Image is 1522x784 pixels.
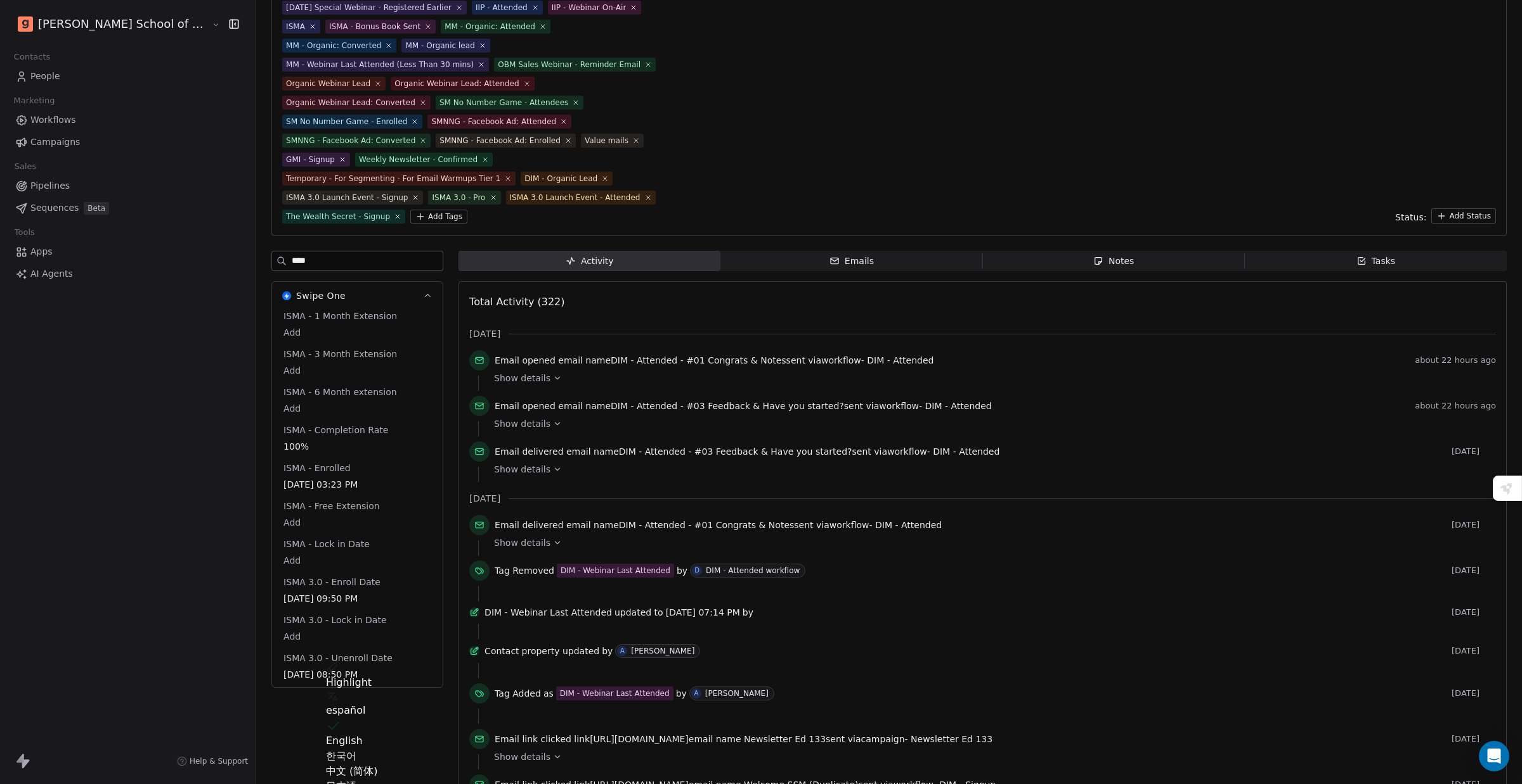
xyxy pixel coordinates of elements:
[286,116,407,127] div: SM No Number Game - Enrolled
[326,749,495,764] div: 한국어
[1479,741,1509,771] div: Open Intercom Messenger
[1452,646,1496,656] span: [DATE]
[706,566,800,575] div: DIM - Attended workflow
[283,326,431,339] span: Add
[494,372,550,384] span: Show details
[1356,255,1396,268] div: Tasks
[405,40,474,51] div: MM - Organic lead
[18,16,33,32] img: Goela%20School%20Logos%20(4).png
[469,327,500,340] span: [DATE]
[1452,446,1496,457] span: [DATE]
[561,565,670,576] div: DIM - Webinar Last Attended
[10,241,245,262] a: Apps
[30,267,73,281] span: AI Agents
[1452,566,1496,576] span: [DATE]
[498,59,641,70] div: OBM Sales Webinar - Reminder Email
[281,310,400,322] span: ISMA - 1 Month Extension
[445,21,535,32] div: MM - Organic: Attended
[494,750,1487,763] a: Show details
[829,255,874,268] div: Emails
[494,372,1487,384] a: Show details
[495,446,563,457] span: Email delivered
[619,520,795,530] span: DIM - Attended - #01 Congrats & Notes
[10,66,245,87] a: People
[286,40,381,51] div: MM - Organic: Converted
[867,355,933,365] span: DIM - Attended
[10,110,245,130] a: Workflows
[281,538,372,550] span: ISMA - Lock in Date
[286,59,474,70] div: MM - Webinar Last Attended (Less Than 30 mins)
[1452,607,1496,617] span: [DATE]
[1415,355,1496,365] span: about 22 hours ago
[494,536,1487,549] a: Show details
[30,113,76,127] span: Workflows
[585,135,628,146] div: Value mails
[611,401,844,411] span: DIM - Attended - #03 Feedback & Have you started?
[911,734,992,744] span: Newsletter Ed 133
[543,687,554,700] span: as
[10,132,245,153] a: Campaigns
[743,606,753,619] span: by
[494,536,550,549] span: Show details
[326,733,495,749] div: English
[485,645,519,657] span: Contact
[286,78,370,89] div: Organic Webinar Lead
[283,364,431,377] span: Add
[84,202,109,215] span: Beta
[283,668,431,681] span: [DATE] 08:50 PM
[394,78,519,89] div: Organic Webinar Lead: Attended
[925,401,992,411] span: DIM - Attended
[30,179,70,193] span: Pipelines
[495,401,556,411] span: Email opened
[677,564,687,577] span: by
[283,630,431,643] span: Add
[30,245,53,258] span: Apps
[485,606,612,619] span: DIM - Webinar Last Attended
[1415,401,1496,411] span: about 22 hours ago
[494,417,550,430] span: Show details
[705,689,769,698] div: [PERSON_NAME]
[495,687,541,700] span: Tag Added
[296,289,346,302] span: Swipe One
[744,734,826,744] span: Newsletter Ed 133
[1452,520,1496,530] span: [DATE]
[283,554,431,567] span: Add
[10,198,245,218] a: SequencesBeta
[694,688,698,699] div: A
[410,210,467,224] button: Add Tags
[1452,734,1496,744] span: [DATE]
[494,417,1487,430] a: Show details
[495,520,563,530] span: Email delivered
[560,688,670,699] div: DIM - Webinar Last Attended
[329,21,420,32] div: ISMA - Bonus Book Sent
[524,173,597,184] div: DIM - Organic Lead
[8,91,60,110] span: Marketing
[286,173,500,184] div: Temporary - For Segmenting - For Email Warmups Tier 1
[10,263,245,284] a: AI Agents
[286,21,305,32] div: ISMA
[933,446,999,457] span: DIM - Attended
[611,355,786,365] span: DIM - Attended - #01 Congrats & Notes
[495,564,554,577] span: Tag Removed
[38,16,209,32] span: [PERSON_NAME] School of Finance LLP
[590,734,689,744] span: [URL][DOMAIN_NAME]
[272,310,443,687] div: Swipe OneSwipe One
[9,223,40,242] span: Tools
[15,13,203,35] button: [PERSON_NAME] School of Finance LLP
[283,592,431,605] span: [DATE] 09:50 PM
[326,675,495,690] div: Highlight
[1395,211,1426,224] span: Status:
[494,463,550,476] span: Show details
[281,348,400,360] span: ISMA - 3 Month Extension
[495,519,942,531] span: email name sent via workflow -
[8,47,56,66] span: Contacts
[1093,255,1134,268] div: Notes
[495,355,556,365] span: Email opened
[286,192,408,203] div: ISMA 3.0 Launch Event - Signup
[439,135,561,146] div: SMNNG - Facebook Ad: Enrolled
[10,175,245,196] a: Pipelines
[282,291,291,300] img: Swipe One
[494,463,1487,476] a: Show details
[1452,688,1496,699] span: [DATE]
[602,645,613,657] span: by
